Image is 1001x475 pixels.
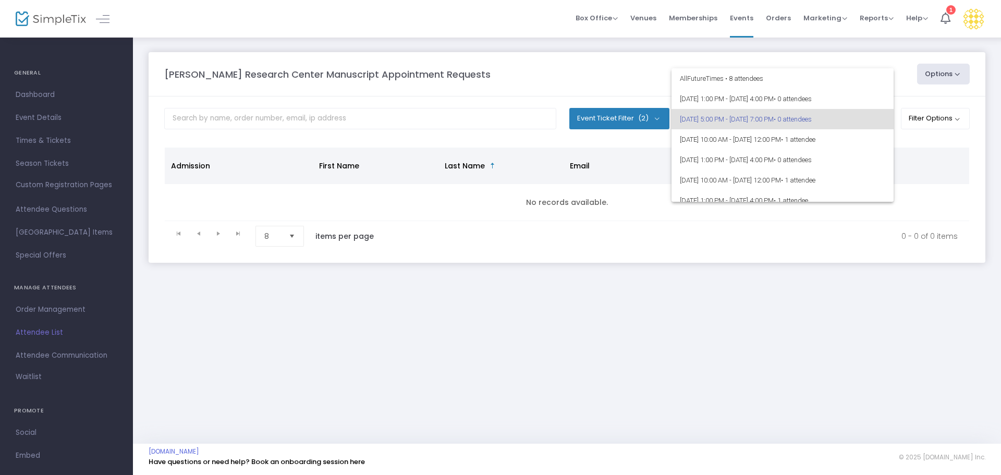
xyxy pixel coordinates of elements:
[680,89,885,109] span: [DATE] 1:00 PM - [DATE] 4:00 PM
[680,129,885,150] span: [DATE] 10:00 AM - [DATE] 12:00 PM
[781,176,815,184] span: • 1 attendee
[774,197,808,204] span: • 1 attendee
[680,109,885,129] span: [DATE] 5:00 PM - [DATE] 7:00 PM
[680,150,885,170] span: [DATE] 1:00 PM - [DATE] 4:00 PM
[680,190,885,211] span: [DATE] 1:00 PM - [DATE] 4:00 PM
[774,115,812,123] span: • 0 attendees
[680,68,885,89] span: All Future Times • 8 attendees
[781,136,815,143] span: • 1 attendee
[680,170,885,190] span: [DATE] 10:00 AM - [DATE] 12:00 PM
[774,156,812,164] span: • 0 attendees
[774,95,812,103] span: • 0 attendees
